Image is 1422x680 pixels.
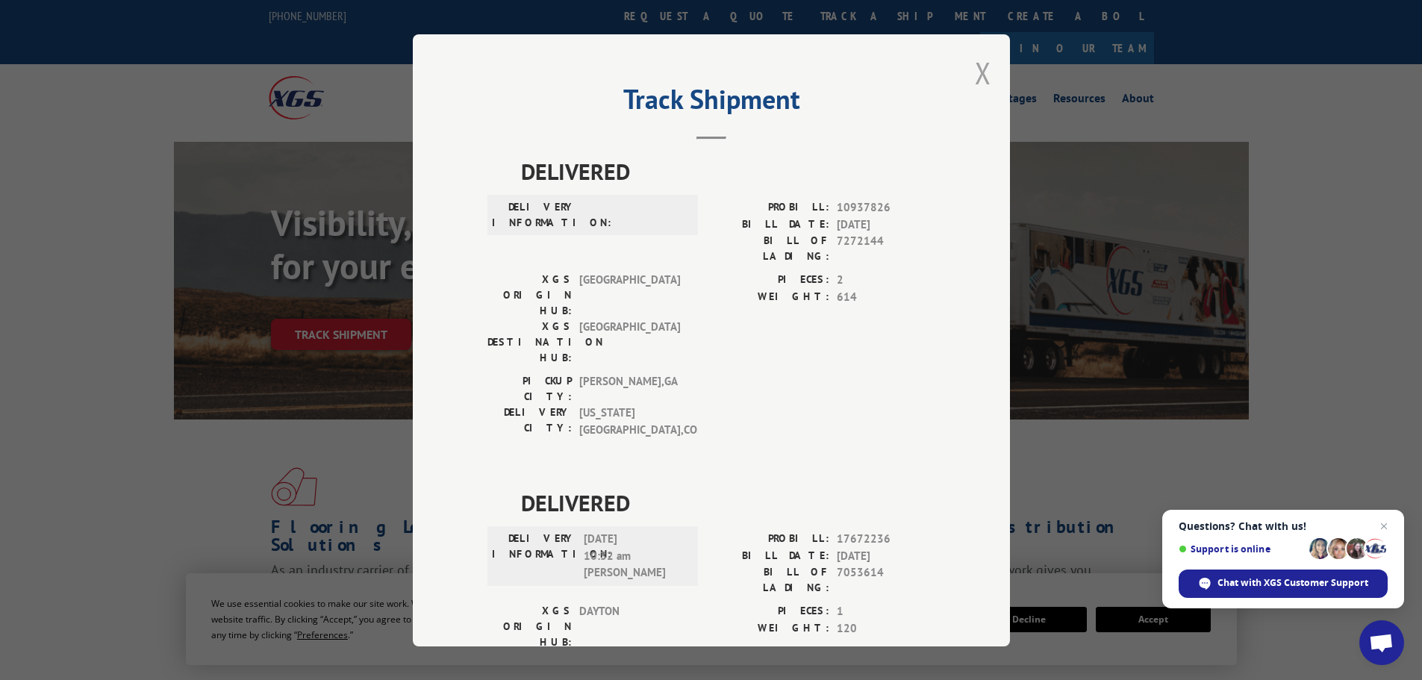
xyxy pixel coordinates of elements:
[711,564,829,596] label: BILL OF LADING:
[492,199,576,231] label: DELIVERY INFORMATION:
[711,199,829,216] label: PROBILL:
[487,373,572,405] label: PICKUP CITY:
[487,319,572,366] label: XGS DESTINATION HUB:
[584,531,685,581] span: [DATE] 10:32 am [PERSON_NAME]
[837,547,935,564] span: [DATE]
[487,272,572,319] label: XGS ORIGIN HUB:
[711,272,829,289] label: PIECES:
[711,216,829,233] label: BILL DATE:
[711,547,829,564] label: BILL DATE:
[487,89,935,117] h2: Track Shipment
[487,603,572,650] label: XGS ORIGIN HUB:
[521,486,935,520] span: DELIVERED
[837,620,935,637] span: 120
[711,531,829,548] label: PROBILL:
[521,155,935,188] span: DELIVERED
[837,603,935,620] span: 1
[837,199,935,216] span: 10937826
[1375,517,1393,535] span: Close chat
[492,531,576,581] label: DELIVERY INFORMATION:
[1179,543,1304,555] span: Support is online
[837,531,935,548] span: 17672236
[711,288,829,305] label: WEIGHT:
[711,233,829,264] label: BILL OF LADING:
[1179,570,1388,598] div: Chat with XGS Customer Support
[579,603,680,650] span: DAYTON
[579,319,680,366] span: [GEOGRAPHIC_DATA]
[579,272,680,319] span: [GEOGRAPHIC_DATA]
[1217,576,1368,590] span: Chat with XGS Customer Support
[1359,620,1404,665] div: Open chat
[837,288,935,305] span: 614
[711,603,829,620] label: PIECES:
[711,620,829,637] label: WEIGHT:
[579,405,680,438] span: [US_STATE][GEOGRAPHIC_DATA] , CO
[579,373,680,405] span: [PERSON_NAME] , GA
[837,564,935,596] span: 7053614
[837,272,935,289] span: 2
[1179,520,1388,532] span: Questions? Chat with us!
[975,53,991,93] button: Close modal
[837,233,935,264] span: 7272144
[487,405,572,438] label: DELIVERY CITY:
[837,216,935,233] span: [DATE]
